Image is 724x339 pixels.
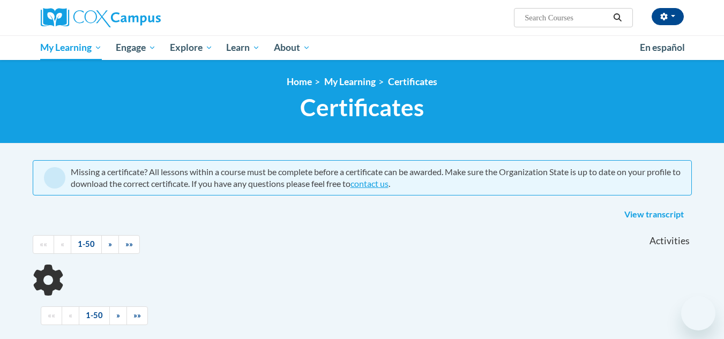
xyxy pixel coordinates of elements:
span: « [61,239,64,248]
a: Previous [62,306,79,325]
a: End [126,306,148,325]
a: contact us [350,178,389,189]
span: »» [133,311,141,320]
a: Learn [219,35,267,60]
span: My Learning [40,41,102,54]
a: Next [101,235,119,254]
div: Missing a certificate? All lessons within a course must be complete before a certificate can be a... [71,166,681,190]
span: « [69,311,72,320]
button: Search [609,11,625,24]
span: » [108,239,112,248]
span: Engage [116,41,156,54]
a: End [118,235,140,254]
a: En español [633,36,692,59]
a: My Learning [34,35,109,60]
a: About [267,35,317,60]
iframe: Button to launch messaging window [681,296,715,330]
a: Cox Campus [41,8,244,27]
img: Cox Campus [41,8,161,27]
a: My Learning [324,76,376,87]
a: View transcript [616,206,692,223]
button: Account Settings [652,8,684,25]
div: Main menu [25,35,700,60]
span: Certificates [300,93,424,122]
span: About [274,41,310,54]
span: En español [640,42,685,53]
span: Learn [226,41,260,54]
a: Next [109,306,127,325]
a: 1-50 [71,235,102,254]
a: 1-50 [79,306,110,325]
a: Previous [54,235,71,254]
span: «« [40,239,47,248]
a: Begining [33,235,54,254]
span: «« [48,311,55,320]
a: Explore [163,35,220,60]
a: Home [287,76,312,87]
span: » [116,311,120,320]
a: Begining [41,306,62,325]
span: Activities [650,235,690,247]
a: Certificates [388,76,437,87]
span: Explore [170,41,213,54]
a: Engage [109,35,163,60]
span: »» [125,239,133,248]
input: Search Courses [524,11,609,24]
